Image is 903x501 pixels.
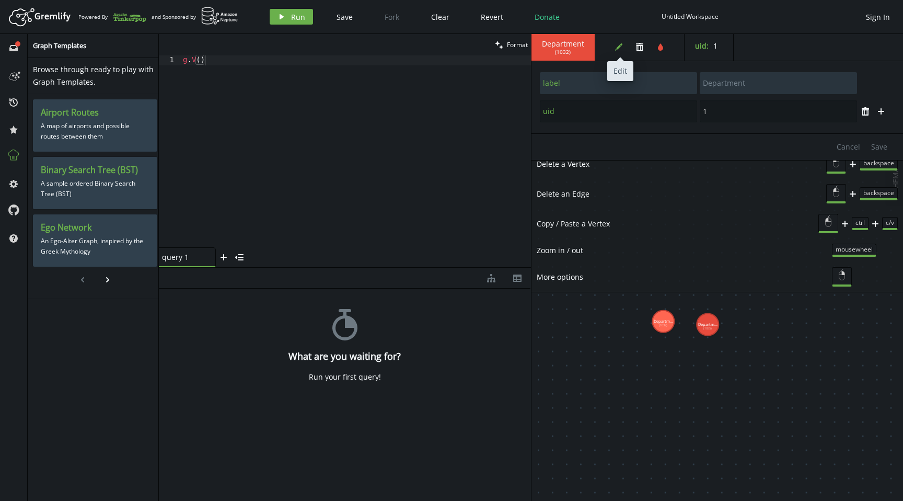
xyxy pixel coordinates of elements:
[540,100,697,122] input: Property Name
[654,318,673,324] tspan: Departm...
[537,272,832,282] span: More options
[201,7,238,25] img: AWS Neptune
[527,9,568,25] button: Donate
[270,9,313,25] button: Run
[288,351,401,362] h4: What are you waiting for?
[695,41,709,51] label: uid :
[837,142,860,152] span: Cancel
[700,72,857,94] input: Property Value
[473,9,511,25] button: Revert
[540,72,697,94] input: Property Name
[863,159,894,167] span: backspace
[703,326,712,331] tspan: (1035)
[41,233,149,259] p: An Ego-Alter Graph, inspired by the Greek Mythology
[507,40,528,49] span: Format
[309,372,381,382] div: Run your first query!
[41,176,149,202] p: A sample ordered Binary Search Tree (BST)
[662,13,719,20] div: Untitled Workspace
[41,222,149,233] h3: Ego Network
[713,41,717,51] span: 1
[431,12,449,22] span: Clear
[423,9,457,25] button: Clear
[542,39,584,49] span: Department
[659,323,667,327] tspan: (1032)
[871,142,887,152] span: Save
[33,41,86,50] span: Graph Templates
[831,139,865,155] button: Cancel
[607,61,633,81] div: Edit
[481,12,503,22] span: Revert
[337,12,353,22] span: Save
[698,322,717,327] tspan: Departm...
[78,8,146,26] div: Powered By
[863,189,894,197] span: backspace
[535,12,560,22] span: Donate
[855,219,865,227] span: ctrl
[537,189,827,199] span: Delete an Edge
[861,9,895,25] button: Sign In
[385,12,399,22] span: Fork
[555,49,571,55] span: ( 1032 )
[866,12,890,22] span: Sign In
[162,252,204,262] span: query 1
[886,219,894,227] span: c/v
[700,100,857,122] input: Property Value
[376,9,408,25] button: Fork
[152,7,238,27] div: and Sponsored by
[492,34,531,55] button: Format
[537,160,827,169] span: Delete a Vertex
[329,9,361,25] button: Save
[33,64,154,87] span: Browse through ready to play with Graph Templates.
[537,246,832,255] span: Zoom in / out
[537,219,819,229] span: Copy / Paste a Vertex
[41,118,149,144] p: A map of airports and possible routes between them
[291,12,305,22] span: Run
[159,55,181,65] div: 1
[41,165,149,176] h3: Binary Search Tree (BST)
[836,245,873,254] span: mousewheel
[41,107,149,118] h3: Airport Routes
[866,139,893,155] button: Save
